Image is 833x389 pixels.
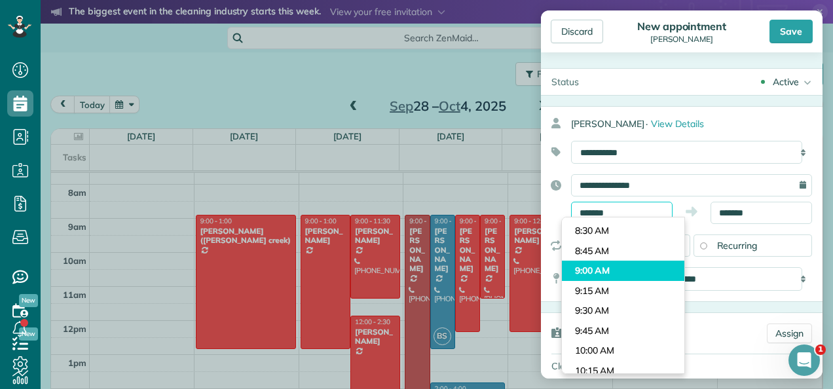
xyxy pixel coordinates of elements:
[633,20,730,33] div: New appointment
[562,261,684,281] li: 9:00 AM
[562,241,684,261] li: 8:45 AM
[815,344,826,355] span: 1
[562,341,684,361] li: 10:00 AM
[769,20,813,43] div: Save
[562,281,684,301] li: 9:15 AM
[788,344,820,376] iframe: Intercom live chat
[700,243,707,250] input: Recurring
[562,221,684,241] li: 8:30 AM
[19,294,38,307] span: New
[551,20,603,43] div: Discard
[562,361,684,381] li: 10:15 AM
[541,69,589,95] div: Status
[633,35,730,44] div: [PERSON_NAME]
[646,118,648,130] span: ·
[571,112,823,136] div: [PERSON_NAME]
[651,118,704,130] span: View Details
[562,301,684,321] li: 9:30 AM
[541,354,633,378] div: Cleaners
[773,75,799,88] div: Active
[767,324,812,343] a: Assign
[717,240,758,251] span: Recurring
[562,321,684,341] li: 9:45 AM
